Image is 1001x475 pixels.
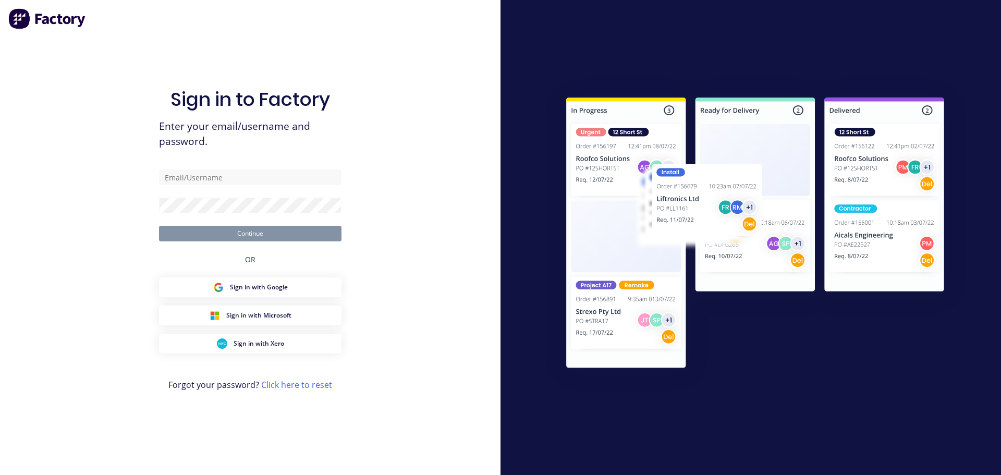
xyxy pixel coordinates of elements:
[213,282,224,293] img: Google Sign in
[245,241,255,277] div: OR
[234,339,284,348] span: Sign in with Xero
[210,310,220,321] img: Microsoft Sign in
[159,226,341,241] button: Continue
[159,169,341,185] input: Email/Username
[230,283,288,292] span: Sign in with Google
[226,311,291,320] span: Sign in with Microsoft
[159,119,341,149] span: Enter your email/username and password.
[261,379,332,391] a: Click here to reset
[159,306,341,325] button: Microsoft Sign inSign in with Microsoft
[170,88,330,111] h1: Sign in to Factory
[8,8,87,29] img: Factory
[159,277,341,297] button: Google Sign inSign in with Google
[217,338,227,349] img: Xero Sign in
[543,77,967,393] img: Sign in
[159,334,341,354] button: Xero Sign inSign in with Xero
[168,379,332,391] span: Forgot your password?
